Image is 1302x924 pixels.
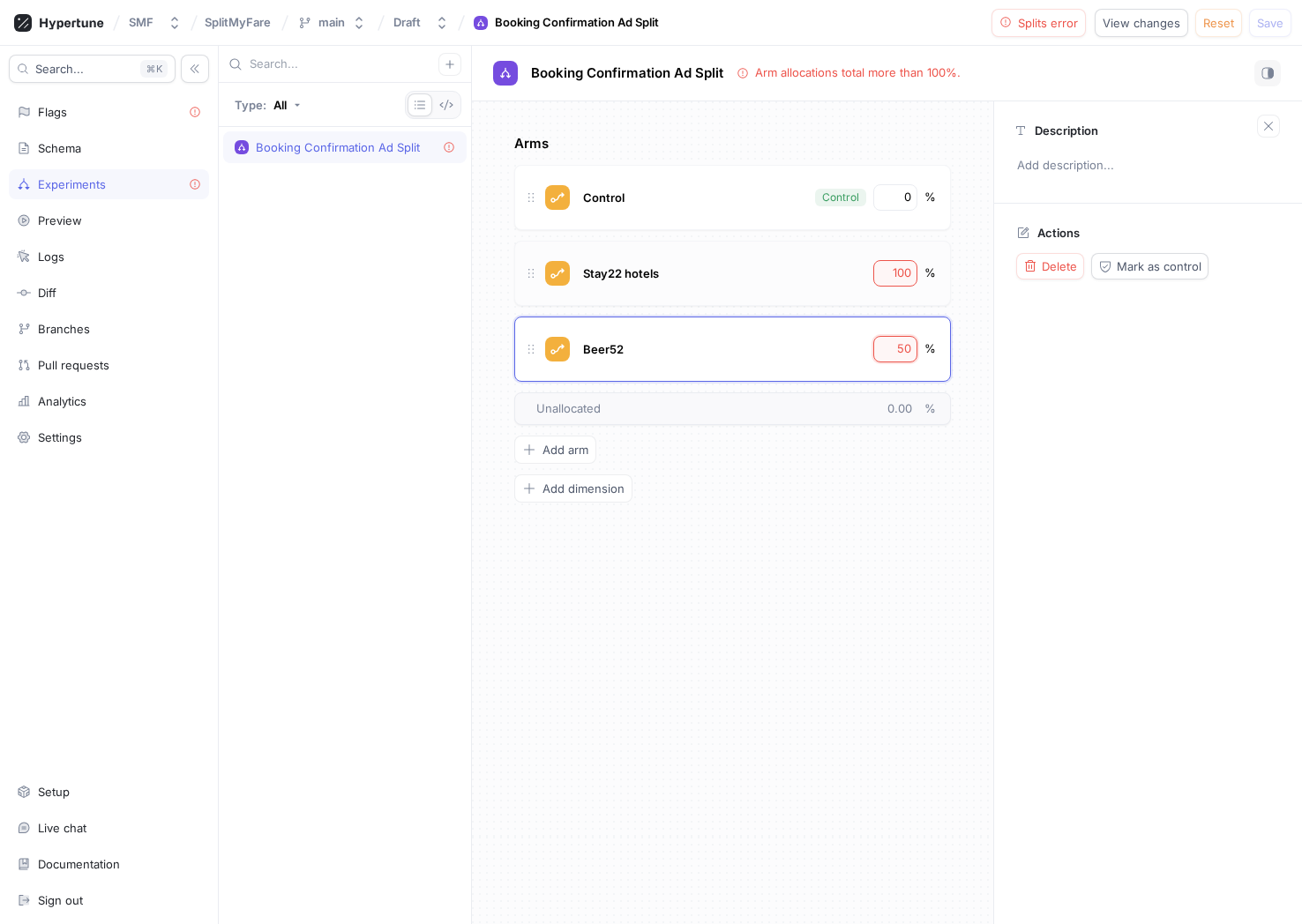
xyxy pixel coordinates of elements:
[1195,9,1242,37] button: Reset
[542,444,588,455] span: Add arm
[386,8,456,37] button: Draft
[38,286,56,300] div: Diff
[38,394,86,408] div: Analytics
[822,190,859,205] div: Control
[205,16,271,28] span: SplitMyFare
[273,98,287,112] div: All
[38,213,82,227] div: Preview
[1009,151,1287,181] p: Add description...
[38,857,120,871] div: Documentation
[140,60,168,78] div: K
[495,14,659,32] div: Booking Confirmation Ad Split
[1203,18,1234,28] span: Reset
[38,250,64,264] div: Logs
[38,785,70,799] div: Setup
[228,89,307,120] button: Type: All
[38,141,81,155] div: Schema
[1016,253,1084,279] button: Delete
[1035,123,1098,138] p: Description
[514,134,951,154] p: Arms
[514,436,596,464] button: Add arm
[1042,261,1077,272] span: Delete
[924,401,936,415] span: %
[755,64,961,82] div: Arm allocations total more than 100%.
[1091,253,1208,279] button: Mark as control
[536,400,601,418] span: Unallocated
[38,105,67,119] div: Flags
[924,340,936,358] div: %
[256,140,420,154] div: Booking Confirmation Ad Split
[1117,261,1201,272] span: Mark as control
[9,55,176,83] button: Search...K
[250,56,438,73] input: Search...
[122,8,189,37] button: SMF
[1103,18,1180,28] span: View changes
[1257,18,1283,28] span: Save
[583,266,659,280] span: Stay22 hotels
[235,98,266,112] p: Type:
[393,15,421,30] div: Draft
[9,849,209,879] a: Documentation
[1037,226,1080,240] p: Actions
[514,474,632,503] button: Add dimension
[38,821,86,835] div: Live chat
[129,15,153,30] div: SMF
[290,8,373,37] button: main
[38,177,106,191] div: Experiments
[924,189,936,206] div: %
[542,483,625,494] span: Add dimension
[1018,18,1078,28] span: Splits error
[38,322,90,336] div: Branches
[318,15,345,30] div: main
[1095,9,1188,37] button: View changes
[1249,9,1291,37] button: Save
[38,430,82,444] div: Settings
[531,66,723,80] span: Booking Confirmation Ad Split
[583,342,624,356] span: Beer52
[924,265,936,282] div: %
[887,401,924,415] span: 0.00
[991,9,1087,37] button: Splits error
[583,190,625,205] span: Control
[38,358,109,372] div: Pull requests
[35,63,84,74] span: Search...
[38,893,83,907] div: Sign out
